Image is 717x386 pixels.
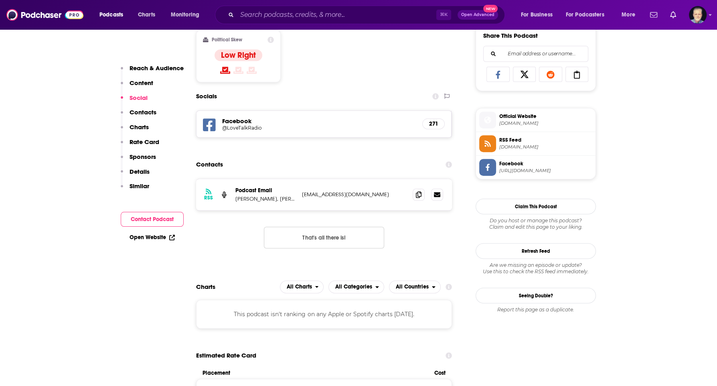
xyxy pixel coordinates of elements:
a: Facebook[URL][DOMAIN_NAME] [479,159,592,176]
button: open menu [165,8,210,21]
a: RSS Feed[DOMAIN_NAME] [479,135,592,152]
p: [PERSON_NAME], [PERSON_NAME] & [PERSON_NAME] [235,195,296,202]
h5: @LoveTalkRadio [222,125,350,131]
h2: Countries [389,280,441,293]
h2: Socials [196,89,217,104]
div: This podcast isn't ranking on any Apple or Spotify charts [DATE]. [196,300,452,329]
span: All Categories [335,284,372,290]
a: Show notifications dropdown [647,8,660,22]
span: Logged in as JonesLiterary [689,6,707,24]
button: open menu [616,8,645,21]
span: All Charts [287,284,312,290]
a: Show notifications dropdown [667,8,679,22]
p: Sponsors [130,153,156,160]
button: Open AdvancedNew [458,10,498,20]
a: Copy Link [565,67,589,82]
span: ⌘ K [436,10,451,20]
p: Details [130,168,150,175]
button: Similar [121,182,149,197]
p: Content [130,79,153,87]
span: Do you host or manage this podcast? [476,217,596,224]
a: Share on X/Twitter [513,67,536,82]
span: For Business [521,9,553,20]
button: Details [121,168,150,183]
p: Charts [130,123,149,131]
button: open menu [328,280,384,293]
h2: Charts [196,283,215,291]
button: Content [121,79,153,94]
span: RSS Feed [499,136,592,144]
button: open menu [561,8,616,21]
input: Email address or username... [490,46,581,61]
h2: Political Skew [212,37,242,43]
div: Report this page as a duplicate. [476,307,596,313]
button: open menu [515,8,563,21]
a: Official Website[DOMAIN_NAME] [479,112,592,128]
p: Similar [130,182,149,190]
img: Podchaser - Follow, Share and Rate Podcasts [6,7,83,22]
h3: RSS [204,195,213,201]
img: User Profile [689,6,707,24]
span: More [622,9,635,20]
a: Charts [133,8,160,21]
p: Reach & Audience [130,64,184,72]
button: Rate Card [121,138,159,153]
button: Show profile menu [689,6,707,24]
a: Share on Reddit [539,67,562,82]
p: Contacts [130,108,156,116]
button: Charts [121,123,149,138]
span: Estimated Rate Card [196,348,256,363]
button: open menu [94,8,134,21]
button: Social [121,94,148,109]
h5: 271 [429,120,438,127]
span: Podcasts [99,9,123,20]
button: open menu [389,280,441,293]
a: Seeing Double? [476,288,596,303]
h4: Low Right [221,50,256,60]
span: For Podcasters [566,9,604,20]
div: Search podcasts, credits, & more... [223,6,512,24]
button: Contact Podcast [121,212,184,227]
span: Facebook [499,160,592,167]
button: open menu [280,280,324,293]
button: Sponsors [121,153,156,168]
h3: Share This Podcast [483,32,538,39]
span: Official Website [499,113,592,120]
button: Refresh Feed [476,243,596,259]
span: All Countries [396,284,429,290]
div: Search followers [483,46,588,62]
span: Charts [138,9,155,20]
button: Reach & Audience [121,64,184,79]
p: Rate Card [130,138,159,146]
span: Monitoring [171,9,199,20]
button: Nothing here. [264,227,384,248]
h2: Platforms [280,280,324,293]
span: New [483,5,498,12]
span: Cost [434,370,446,376]
button: Contacts [121,108,156,123]
button: Claim This Podcast [476,199,596,214]
span: Open Advanced [461,13,494,17]
p: Social [130,94,148,102]
p: [EMAIL_ADDRESS][DOMAIN_NAME] [302,191,406,198]
a: Open Website [130,234,175,241]
p: Podcast Email [235,187,296,194]
h5: Facebook [222,117,416,125]
input: Search podcasts, credits, & more... [237,8,436,21]
div: Claim and edit this page to your liking. [476,217,596,230]
div: Are we missing an episode or update? Use this to check the RSS feed immediately. [476,262,596,275]
span: lovetalknetwork.sermon.net [499,144,592,150]
a: Share on Facebook [486,67,510,82]
h2: Categories [328,280,384,293]
span: https://www.facebook.com/LoveTalkRadio [499,168,592,174]
span: Placement [203,370,427,376]
h2: Contacts [196,157,223,172]
a: @LoveTalkRadio [222,125,416,131]
span: lovetalknetwork.com [499,120,592,126]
